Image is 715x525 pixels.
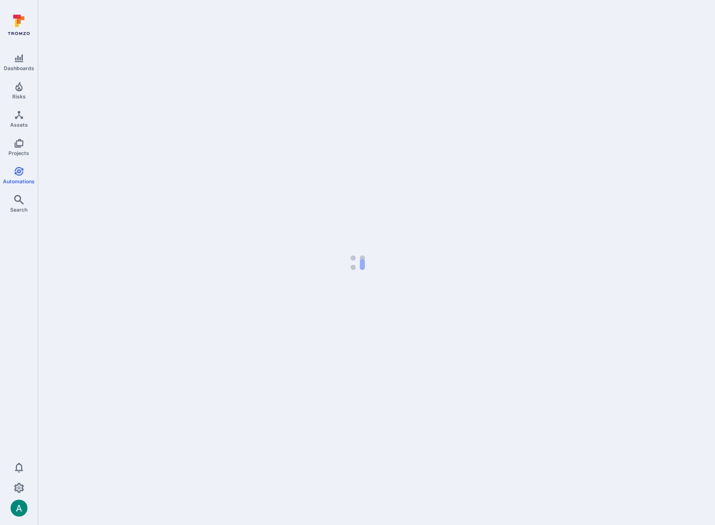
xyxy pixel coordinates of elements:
[10,122,28,128] span: Assets
[8,150,29,156] span: Projects
[11,500,27,517] div: Arjan Dehar
[11,500,27,517] img: ACg8ocLSa5mPYBaXNx3eFu_EmspyJX0laNWN7cXOFirfQ7srZveEpg=s96-c
[3,178,35,185] span: Automations
[4,65,34,71] span: Dashboards
[12,93,26,100] span: Risks
[10,207,27,213] span: Search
